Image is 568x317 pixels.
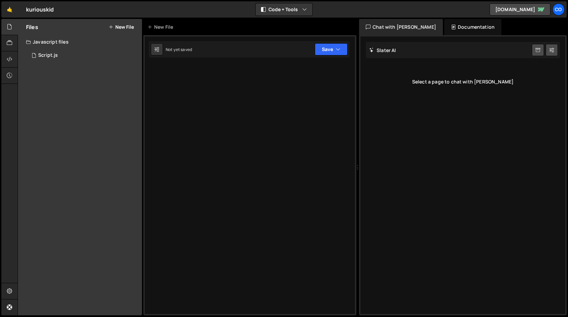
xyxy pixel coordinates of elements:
[490,3,550,16] a: [DOMAIN_NAME]
[315,43,348,55] button: Save
[38,52,58,58] div: Script.js
[147,24,176,30] div: New File
[256,3,312,16] button: Code + Tools
[359,19,443,35] div: Chat with [PERSON_NAME]
[109,24,134,30] button: New File
[26,23,38,31] h2: Files
[18,35,142,49] div: Javascript files
[552,3,565,16] a: Co
[1,1,18,18] a: 🤙
[26,5,54,14] div: kuriouskid
[366,68,560,95] div: Select a page to chat with [PERSON_NAME]
[369,47,396,53] h2: Slater AI
[166,47,192,52] div: Not yet saved
[444,19,501,35] div: Documentation
[26,49,142,62] div: 16633/45317.js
